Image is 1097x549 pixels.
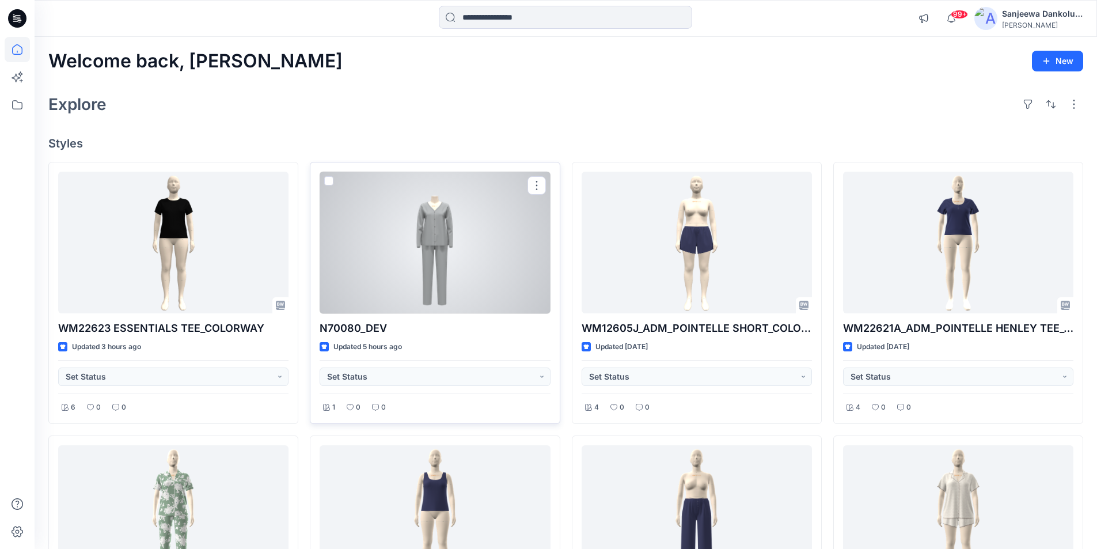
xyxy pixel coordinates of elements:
[356,402,360,414] p: 0
[71,402,75,414] p: 6
[843,172,1073,314] a: WM22621A_ADM_POINTELLE HENLEY TEE_COLORWAY_REV5L
[48,137,1083,150] h4: Styles
[1002,21,1083,29] div: [PERSON_NAME]
[582,320,812,336] p: WM12605J_ADM_POINTELLE SHORT_COLORWAY_REV5
[881,402,886,414] p: 0
[594,402,599,414] p: 4
[58,172,289,314] a: WM22623 ESSENTIALS TEE_COLORWAY
[620,402,624,414] p: 0
[332,402,335,414] p: 1
[122,402,126,414] p: 0
[595,341,648,353] p: Updated [DATE]
[645,402,650,414] p: 0
[843,320,1073,336] p: WM22621A_ADM_POINTELLE HENLEY TEE_COLORWAY_REV5L
[856,402,860,414] p: 4
[381,402,386,414] p: 0
[951,10,968,19] span: 99+
[333,341,402,353] p: Updated 5 hours ago
[906,402,911,414] p: 0
[72,341,141,353] p: Updated 3 hours ago
[320,172,550,314] a: N70080_DEV
[48,51,343,72] h2: Welcome back, [PERSON_NAME]
[320,320,550,336] p: N70080_DEV
[1002,7,1083,21] div: Sanjeewa Dankoluwage
[582,172,812,314] a: WM12605J_ADM_POINTELLE SHORT_COLORWAY_REV5
[58,320,289,336] p: WM22623 ESSENTIALS TEE_COLORWAY
[96,402,101,414] p: 0
[1032,51,1083,71] button: New
[48,95,107,113] h2: Explore
[974,7,997,30] img: avatar
[857,341,909,353] p: Updated [DATE]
